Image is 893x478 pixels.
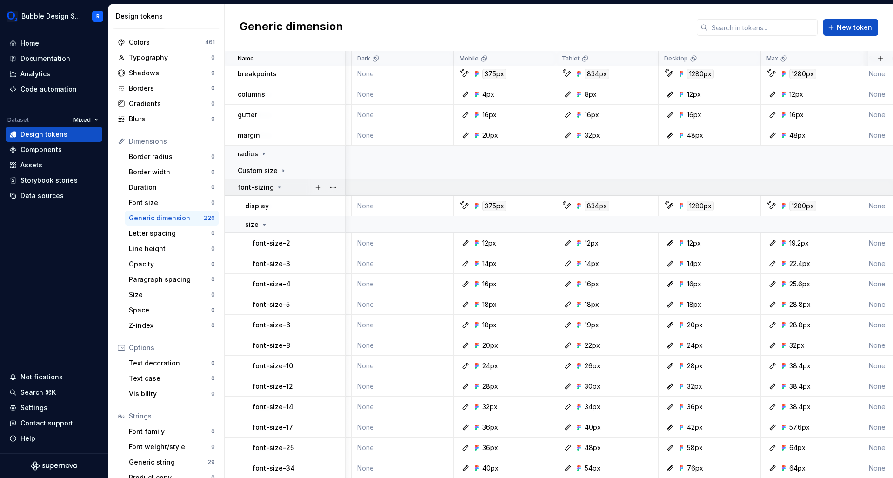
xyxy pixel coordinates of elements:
[73,116,91,124] span: Mixed
[687,382,702,391] div: 32px
[687,131,703,140] div: 48px
[585,201,609,211] div: 834px
[6,173,102,188] a: Storybook stories
[6,385,102,400] button: Search ⌘K
[789,279,810,289] div: 25.6px
[20,160,42,170] div: Assets
[585,320,599,330] div: 19px
[482,443,498,452] div: 36px
[585,361,600,371] div: 26px
[129,259,211,269] div: Opacity
[687,320,703,330] div: 20px
[789,464,806,473] div: 64px
[253,361,293,371] p: font-size-10
[352,84,454,105] td: None
[789,239,809,248] div: 19.2px
[211,168,215,176] div: 0
[789,110,804,119] div: 16px
[789,443,806,452] div: 64px
[687,300,701,309] div: 18px
[31,461,77,471] a: Supernova Logo
[6,66,102,81] a: Analytics
[114,66,219,80] a: Shadows0
[125,386,219,401] a: Visibility0
[129,99,211,108] div: Gradients
[129,137,215,146] div: Dimensions
[129,38,205,47] div: Colors
[687,110,701,119] div: 16px
[357,55,370,62] p: Dark
[687,90,701,99] div: 12px
[114,50,219,65] a: Typography0
[129,275,211,284] div: Paragraph spacing
[253,382,293,391] p: font-size-12
[211,390,215,398] div: 0
[253,423,293,432] p: font-size-17
[585,382,600,391] div: 30px
[352,253,454,274] td: None
[482,320,497,330] div: 18px
[687,443,703,452] div: 58px
[125,165,219,179] a: Border width0
[238,131,260,140] p: margin
[482,131,498,140] div: 20px
[585,131,600,140] div: 32px
[116,12,220,21] div: Design tokens
[20,54,70,63] div: Documentation
[129,358,211,368] div: Text decoration
[352,397,454,417] td: None
[482,110,497,119] div: 16px
[211,276,215,283] div: 0
[585,443,601,452] div: 48px
[837,23,872,32] span: New token
[205,39,215,46] div: 461
[562,55,580,62] p: Tablet
[6,36,102,51] a: Home
[129,229,211,238] div: Letter spacing
[823,19,878,36] button: New token
[687,341,703,350] div: 24px
[789,382,811,391] div: 38.4px
[253,443,294,452] p: font-size-25
[687,464,703,473] div: 76px
[20,403,47,412] div: Settings
[238,55,254,62] p: Name
[238,69,277,79] p: breakpoints
[211,199,215,206] div: 0
[20,85,77,94] div: Code automation
[6,431,102,446] button: Help
[114,35,219,50] a: Colors461
[708,19,818,36] input: Search in tokens...
[352,125,454,146] td: None
[789,131,806,140] div: 48px
[125,455,219,470] a: Generic string29
[125,195,219,210] a: Font size0
[6,158,102,173] a: Assets
[482,341,498,350] div: 20px
[240,19,343,36] h2: Generic dimension
[585,90,597,99] div: 8px
[789,320,811,330] div: 28.8px
[789,201,816,211] div: 1280px
[253,279,291,289] p: font-size-4
[125,318,219,333] a: Z-index0
[211,115,215,123] div: 0
[585,300,599,309] div: 18px
[211,69,215,77] div: 0
[125,424,219,439] a: Font family0
[125,439,219,454] a: Font weight/style0
[352,438,454,458] td: None
[211,85,215,92] div: 0
[789,361,811,371] div: 38.4px
[20,372,63,382] div: Notifications
[129,114,211,124] div: Blurs
[211,153,215,160] div: 0
[482,423,498,432] div: 36px
[207,458,215,466] div: 29
[20,39,39,48] div: Home
[20,130,67,139] div: Design tokens
[211,245,215,252] div: 0
[766,55,778,62] p: Max
[129,244,211,253] div: Line height
[211,322,215,329] div: 0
